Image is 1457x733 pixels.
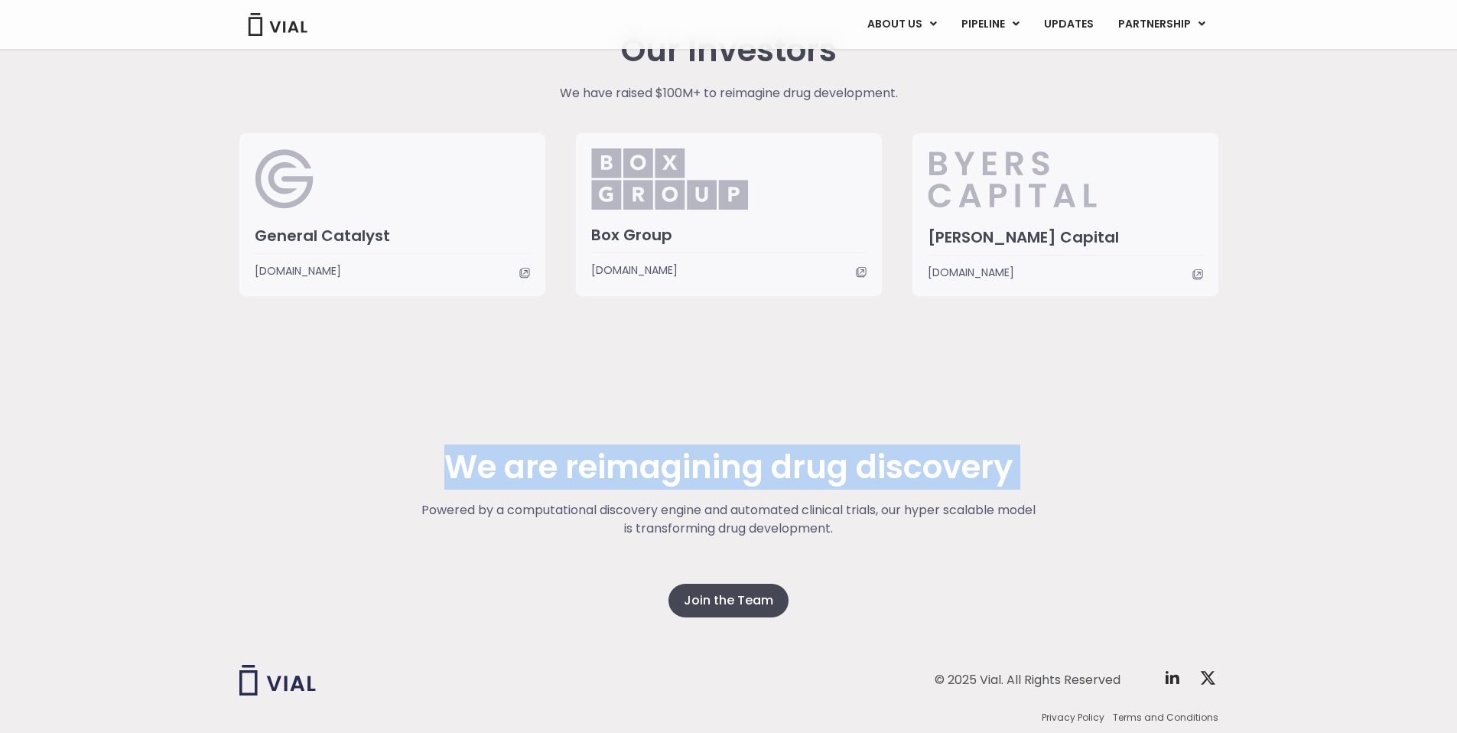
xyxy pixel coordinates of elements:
[255,262,530,279] a: [DOMAIN_NAME]
[928,264,1203,281] a: [DOMAIN_NAME]
[239,665,316,696] img: Vial logo wih "Vial" spelled out
[591,262,867,279] a: [DOMAIN_NAME]
[255,148,315,210] img: General Catalyst Logo
[591,225,867,245] h3: Box Group
[1106,11,1218,37] a: PARTNERSHIPMenu Toggle
[928,264,1014,281] span: [DOMAIN_NAME]
[1032,11,1105,37] a: UPDATES
[949,11,1031,37] a: PIPELINEMenu Toggle
[684,591,773,610] span: Join the Team
[591,262,678,279] span: [DOMAIN_NAME]
[855,11,948,37] a: ABOUT USMenu Toggle
[1042,711,1104,725] a: Privacy Policy
[247,13,308,36] img: Vial Logo
[419,449,1038,486] h2: We are reimagining drug discovery
[668,584,789,617] a: Join the Team
[591,148,748,210] img: Box_Group.png
[419,501,1038,538] p: Powered by a computational discovery engine and automated clinical trials, our hyper scalable mod...
[1113,711,1218,725] a: Terms and Conditions
[928,148,1158,210] img: Byers_Capital.svg
[255,226,530,246] h3: General Catalyst
[935,672,1120,689] div: © 2025 Vial. All Rights Reserved
[621,32,837,69] h2: Our Investors
[255,262,341,279] span: [DOMAIN_NAME]
[928,227,1203,247] h3: [PERSON_NAME] Capital
[463,84,994,103] p: We have raised $100M+ to reimagine drug development.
